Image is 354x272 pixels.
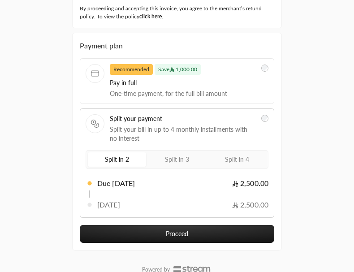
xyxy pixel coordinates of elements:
[105,155,129,163] span: Split in 2
[97,178,135,189] span: Due [DATE]
[261,115,268,122] input: Split your paymentSplit your bill in up to 4 monthly installments with no interest
[155,64,201,75] span: Save 1,000.00
[110,78,256,87] span: Pay in full
[261,65,268,72] input: RecommendedSave 1,000.00Pay in fullOne-time payment, for the full bill amount
[110,114,256,123] span: Split your payment
[80,4,274,21] label: By proceeding and accepting this invoice, you agree to the merchant’s refund policy. To view the ...
[80,225,274,243] button: Proceed
[232,199,268,210] span: 2,500.00
[110,125,256,143] span: Split your bill in up to 4 monthly installments with no interest
[80,40,274,51] div: Payment plan
[225,155,249,163] span: Split in 4
[232,178,268,189] span: 2,500.00
[110,64,153,75] span: Recommended
[110,89,256,98] span: One-time payment, for the full bill amount
[139,13,162,20] a: click here
[165,155,189,163] span: Split in 3
[97,199,120,210] span: [DATE]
